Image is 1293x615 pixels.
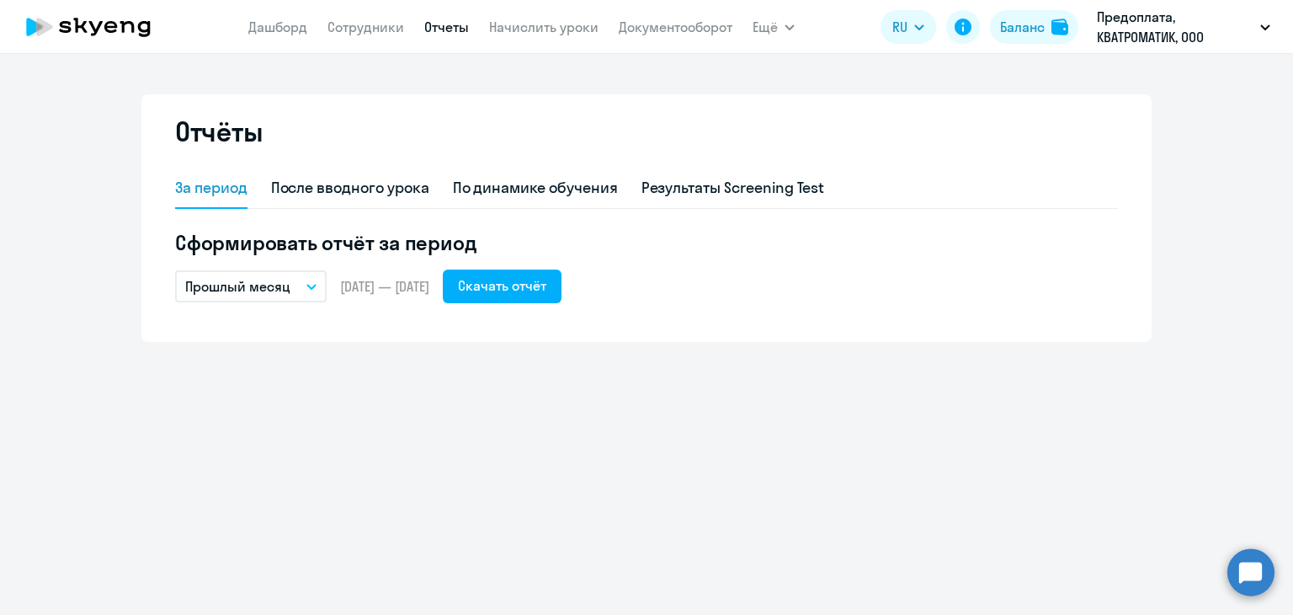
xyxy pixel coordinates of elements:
p: Прошлый месяц [185,276,290,297]
a: Сотрудники [327,19,404,35]
a: Дашборд [248,19,307,35]
span: [DATE] — [DATE] [340,277,429,296]
div: Скачать отчёт [458,275,546,296]
a: Документооборот [619,19,732,35]
div: После вводного урока [271,177,429,199]
button: RU [881,10,936,44]
span: RU [892,17,907,37]
div: Баланс [1000,17,1045,37]
a: Начислить уроки [489,19,599,35]
button: Предоплата, КВАТРОМАТИК, ООО [1088,7,1279,47]
div: Результаты Screening Test [641,177,825,199]
button: Ещё [753,10,795,44]
div: За период [175,177,247,199]
button: Балансbalance [990,10,1078,44]
img: balance [1051,19,1068,35]
button: Скачать отчёт [443,270,561,303]
h5: Сформировать отчёт за период [175,229,1118,256]
div: По динамике обучения [453,177,618,199]
h2: Отчёты [175,115,263,148]
button: Прошлый месяц [175,270,327,302]
a: Отчеты [424,19,469,35]
span: Ещё [753,17,778,37]
p: Предоплата, КВАТРОМАТИК, ООО [1097,7,1253,47]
